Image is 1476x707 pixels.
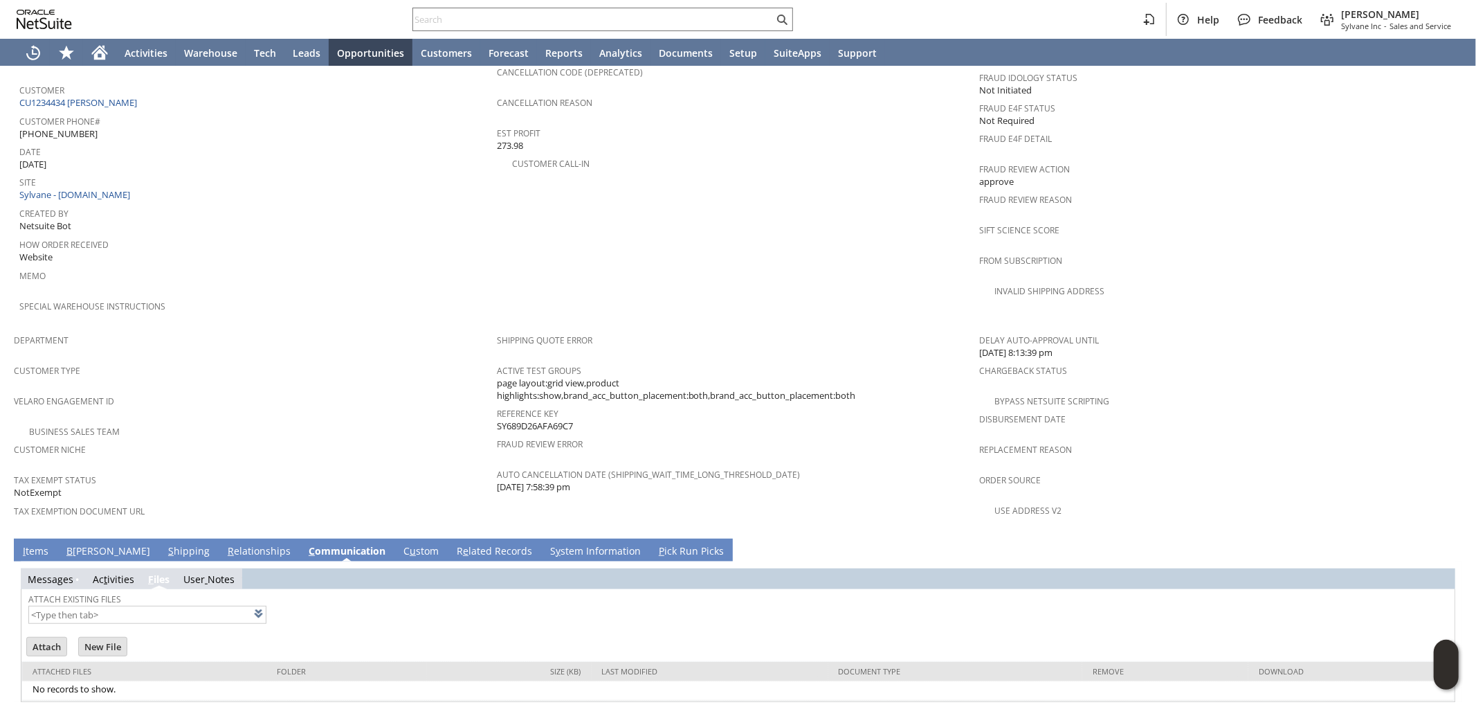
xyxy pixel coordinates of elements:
div: Folder [277,666,417,677]
a: Tax Exemption Document URL [14,505,145,517]
a: Related Records [453,544,536,560]
svg: Shortcuts [58,44,75,61]
a: Leads [284,39,329,66]
span: Not Required [979,114,1035,127]
a: Reference Key [497,408,558,420]
span: Documents [659,46,713,60]
span: [DATE] 8:13:39 pm [979,346,1053,359]
span: [PERSON_NAME] [1341,8,1451,21]
iframe: Click here to launch Oracle Guided Learning Help Panel [1434,640,1459,690]
a: Activities [116,39,176,66]
span: Website [19,251,53,264]
a: Memo [19,270,46,282]
div: Size (kB) [437,666,581,677]
a: Warehouse [176,39,246,66]
a: Velaro Engagement ID [14,395,114,407]
a: Cancellation Code (deprecated) [497,66,643,78]
span: [DATE] 7:58:39 pm [497,481,570,494]
a: Tax Exempt Status [14,474,96,486]
a: Recent Records [17,39,50,66]
a: B[PERSON_NAME] [63,544,154,560]
a: Forecast [480,39,537,66]
a: Date [19,146,41,158]
span: Setup [729,46,757,60]
a: Use Address V2 [994,505,1062,517]
a: Setup [721,39,765,66]
span: Not Initiated [979,84,1032,97]
span: e [463,544,468,557]
span: B [66,544,73,557]
svg: logo [17,10,72,29]
span: Help [1197,13,1219,26]
span: Customers [421,46,472,60]
span: P [659,544,664,557]
a: Special Warehouse Instructions [19,301,165,312]
a: Bypass NetSuite Scripting [994,395,1109,407]
span: Sylvane Inc [1341,21,1381,31]
div: Remove [1093,666,1238,677]
span: y [556,544,561,557]
a: Fraud Review Action [979,163,1070,175]
span: Reports [545,46,583,60]
a: Active Test Groups [497,365,581,377]
a: How Order Received [19,239,109,251]
div: Download [1259,666,1443,677]
a: Fraud Review Error [497,438,583,450]
span: - [1384,21,1387,31]
input: <Type then tab> [28,606,266,624]
a: Disbursement Date [979,413,1066,425]
a: Unrolled view on [1437,542,1454,558]
span: S [168,544,174,557]
span: t [104,573,107,586]
a: Customer Call-in [512,158,590,170]
a: Chargeback Status [979,365,1067,377]
span: I [23,544,26,557]
div: Last Modified [602,666,818,677]
span: F [148,573,154,586]
span: Netsuite Bot [19,220,71,233]
a: Attach Existing Files [28,593,121,605]
a: Department [14,334,69,346]
a: Fraud Review Reason [979,194,1072,206]
a: Support [830,39,885,66]
svg: Home [91,44,108,61]
a: SuiteApps [765,39,830,66]
a: CU1234434 [PERSON_NAME] [19,96,140,109]
td: No records to show. [22,681,1454,701]
a: Sift Science Score [979,224,1059,236]
span: Tech [254,46,276,60]
span: NotExempt [14,486,62,499]
span: 273.98 [497,139,523,152]
a: Relationships [224,544,294,560]
a: Items [19,544,52,560]
a: Tech [246,39,284,66]
a: Cancellation Reason [497,97,592,109]
svg: Search [774,11,790,28]
a: Messages [28,573,73,586]
div: Shortcuts [50,39,83,66]
a: Replacement reason [979,444,1072,456]
a: Reports [537,39,591,66]
span: SY689D26AFA69C7 [497,420,573,433]
a: Files [148,573,170,586]
div: Attached Files [33,666,256,677]
a: Analytics [591,39,650,66]
a: Customer [19,84,64,96]
a: UserNotes [183,573,235,586]
span: [PHONE_NUMBER] [19,127,98,141]
span: Support [838,46,877,60]
span: Analytics [599,46,642,60]
span: Feedback [1258,13,1302,26]
span: g [57,573,63,586]
span: page layout:grid view,product highlights:show,brand_acc_button_placement:both,brand_acc_button_pl... [497,377,973,402]
span: Warehouse [184,46,237,60]
a: System Information [547,544,644,560]
a: Activities [93,573,134,586]
a: Created By [19,208,69,220]
span: R [228,544,234,557]
a: Pick Run Picks [655,544,727,560]
input: Attach [27,638,66,656]
span: Forecast [489,46,529,60]
span: Activities [125,46,167,60]
input: Search [413,11,774,28]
